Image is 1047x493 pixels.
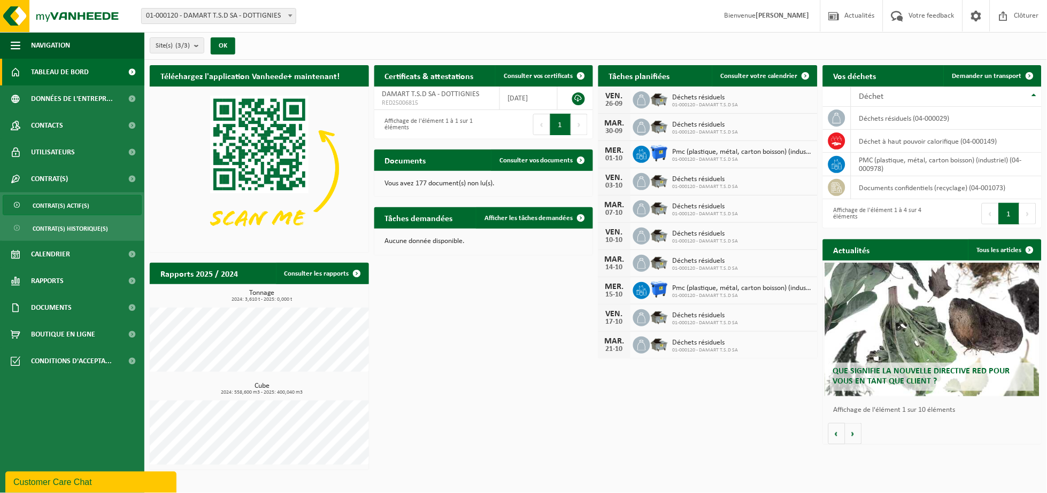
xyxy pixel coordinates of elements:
span: Demander un transport [952,73,1022,80]
h2: Actualités [823,239,881,260]
span: 2024: 558,600 m3 - 2025: 400,040 m3 [155,390,369,395]
span: Pmc (plastique, métal, carton boisson) (industriel) [673,148,812,156]
div: Affichage de l'élément 1 à 1 sur 1 éléments [380,113,479,136]
button: 1 [550,114,571,135]
img: WB-5000-GAL-GY-01 [650,117,668,135]
span: Pmc (plastique, métal, carton boisson) (industriel) [673,284,812,293]
img: WB-5000-GAL-GY-01 [650,226,668,244]
span: 01-000120 - DAMART T.S.D SA [673,347,738,354]
a: Consulter les rapports [276,263,368,284]
div: 26-09 [604,100,625,108]
span: Déchets résiduels [673,230,738,238]
span: Déchets résiduels [673,93,738,102]
span: Déchets résiduels [673,257,738,265]
a: Demander un transport [944,65,1041,87]
span: 2024: 3,610 t - 2025: 0,000 t [155,297,369,302]
img: WB-5000-GAL-GY-01 [650,90,668,108]
img: WB-1100-HPE-BE-01 [650,280,668,299]
span: Déchets résiduels [673,311,738,320]
h2: Documents [374,150,437,170]
span: Déchets résiduels [673,121,738,129]
span: Utilisateurs [31,139,75,166]
button: Volgende [845,423,862,444]
span: Déchets résiduels [673,339,738,347]
span: Contacts [31,112,63,139]
div: VEN. [604,310,625,318]
div: MAR. [604,119,625,128]
span: Navigation [31,32,70,59]
button: Vorige [828,423,845,444]
span: Rapports [31,268,64,294]
h3: Tonnage [155,289,369,302]
td: documents confidentiels (recyclage) (04-001073) [851,176,1042,199]
a: Afficher les tâches demandées [476,207,592,229]
span: Tableau de bord [31,59,89,85]
span: Contrat(s) [31,166,68,192]
div: VEN. [604,92,625,100]
span: 01-000120 - DAMART T.S.D SA - DOTTIGNIES [142,9,296,24]
div: VEN. [604,228,625,237]
a: Que signifie la nouvelle directive RED pour vous en tant que client ? [825,263,1040,396]
button: Next [1020,203,1036,224]
span: Contrat(s) historique(s) [33,218,108,239]
span: 01-000120 - DAMART T.S.D SA [673,184,738,190]
a: Contrat(s) actif(s) [3,195,142,215]
div: MAR. [604,337,625,346]
span: Déchets résiduels [673,202,738,211]
td: déchets résiduels (04-000029) [851,107,1042,130]
div: 14-10 [604,264,625,271]
span: Afficher les tâches demandées [484,215,573,222]
span: Données de l'entrepr... [31,85,113,112]
span: Déchets résiduels [673,175,738,184]
div: 21-10 [604,346,625,353]
a: Contrat(s) historique(s) [3,218,142,238]
span: Déchet [859,92,884,101]
div: MER. [604,146,625,155]
span: Consulter vos documents [499,157,573,164]
span: 01-000120 - DAMART T.S.D SA [673,320,738,326]
p: Affichage de l'élément 1 sur 10 éléments [834,406,1037,414]
p: Vous avez 177 document(s) non lu(s). [385,180,583,187]
span: Consulter vos certificats [504,73,573,80]
span: 01-000120 - DAMART T.S.D SA [673,265,738,272]
div: 07-10 [604,209,625,217]
span: 01-000120 - DAMART T.S.D SA [673,293,812,299]
div: 30-09 [604,128,625,135]
span: DAMART T.S.D SA - DOTTIGNIES [382,90,480,98]
span: Que signifie la nouvelle directive RED pour vous en tant que client ? [833,367,1010,386]
a: Consulter vos certificats [495,65,592,87]
span: Documents [31,294,72,321]
h2: Tâches planifiées [598,65,681,86]
div: MER. [604,283,625,291]
span: Site(s) [156,38,190,54]
span: 01-000120 - DAMART T.S.D SA [673,156,812,163]
h2: Vos déchets [823,65,887,86]
img: WB-1100-HPE-BE-01 [650,144,668,162]
div: 17-10 [604,318,625,326]
div: 03-10 [604,182,625,190]
div: MAR. [604,201,625,209]
span: Contrat(s) actif(s) [33,195,89,216]
a: Consulter vos documents [491,150,592,171]
span: Boutique en ligne [31,321,95,348]
button: Site(s)(3/3) [150,37,204,53]
span: 01-000120 - DAMART T.S.D SA - DOTTIGNIES [141,8,296,24]
h3: Cube [155,382,369,395]
p: Aucune donnée disponible. [385,238,583,245]
button: OK [211,37,235,54]
button: 1 [999,203,1020,224]
div: 10-10 [604,237,625,244]
img: WB-5000-GAL-GY-01 [650,199,668,217]
button: Previous [982,203,999,224]
iframe: chat widget [5,469,179,493]
img: WB-5000-GAL-GY-01 [650,335,668,353]
td: [DATE] [500,87,558,110]
img: WB-5000-GAL-GY-01 [650,308,668,326]
img: Download de VHEPlus App [150,87,369,251]
count: (3/3) [175,42,190,49]
strong: [PERSON_NAME] [756,12,810,20]
button: Next [571,114,588,135]
div: 01-10 [604,155,625,162]
span: 01-000120 - DAMART T.S.D SA [673,238,738,245]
